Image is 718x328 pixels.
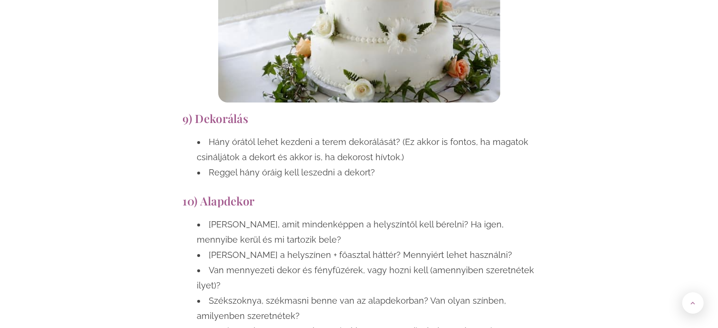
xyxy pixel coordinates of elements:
li: [PERSON_NAME] a helyszínen + főasztal háttér? Mennyiért lehet használni? [197,247,536,263]
h2: 9) Dekorálás [183,112,536,125]
li: Van mennyezeti dekor és fényfüzérek, vagy hozni kell (amennyiben szeretnétek ilyet)? [197,263,536,293]
li: Székszoknya, székmasni benne van az alapdekorban? Van olyan színben, amilyenben szeretnétek? [197,293,536,324]
li: Hány órától lehet kezdeni a terem dekorálását? (Ez akkor is fontos, ha magatok csináljátok a deko... [197,134,536,165]
h2: 10) Alapdekor [183,195,536,207]
li: [PERSON_NAME], amit mindenképpen a helyszíntől kell bérelni? Ha igen, mennyibe kerül és mi tartoz... [197,217,536,247]
li: Reggel hány óráig kell leszedni a dekort? [197,165,536,180]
